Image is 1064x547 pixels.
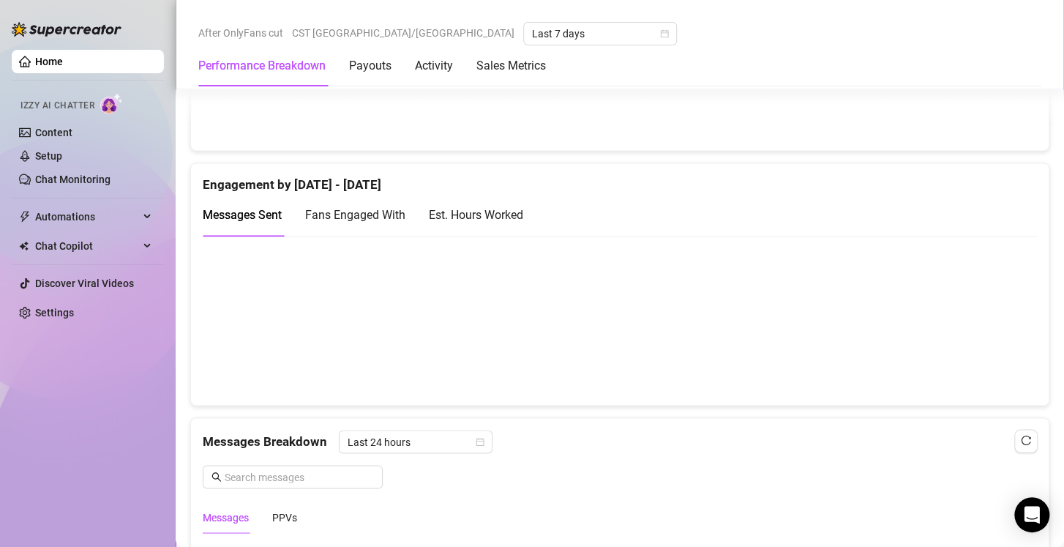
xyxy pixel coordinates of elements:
a: Home [35,56,63,67]
img: Chat Copilot [19,241,29,251]
span: Izzy AI Chatter [20,99,94,113]
span: Fans Engaged With [305,208,405,222]
input: Search messages [225,469,374,485]
div: Performance Breakdown [198,57,326,75]
span: Last 24 hours [348,431,484,453]
span: calendar [660,29,669,38]
a: Content [35,127,72,138]
div: PPVs [272,509,297,525]
a: Chat Monitoring [35,174,110,185]
div: Est. Hours Worked [429,206,523,224]
span: Automations [35,205,139,228]
span: Last 7 days [532,23,668,45]
span: After OnlyFans cut [198,22,283,44]
div: Activity [415,57,453,75]
div: Messages Breakdown [203,430,1037,453]
div: Payouts [349,57,391,75]
a: Discover Viral Videos [35,278,134,289]
div: Open Intercom Messenger [1014,497,1049,532]
span: CST [GEOGRAPHIC_DATA]/[GEOGRAPHIC_DATA] [292,22,514,44]
div: Messages [203,509,249,525]
img: logo-BBDzfeDw.svg [12,22,121,37]
div: Sales Metrics [476,57,546,75]
span: thunderbolt [19,211,31,223]
span: search [211,472,222,482]
span: reload [1021,435,1031,445]
span: calendar [476,437,484,446]
img: AI Chatter [100,93,123,114]
span: Messages Sent [203,208,282,222]
a: Settings [35,307,74,319]
a: Setup [35,150,62,162]
div: Engagement by [DATE] - [DATE] [203,163,1037,195]
span: Chat Copilot [35,234,139,258]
